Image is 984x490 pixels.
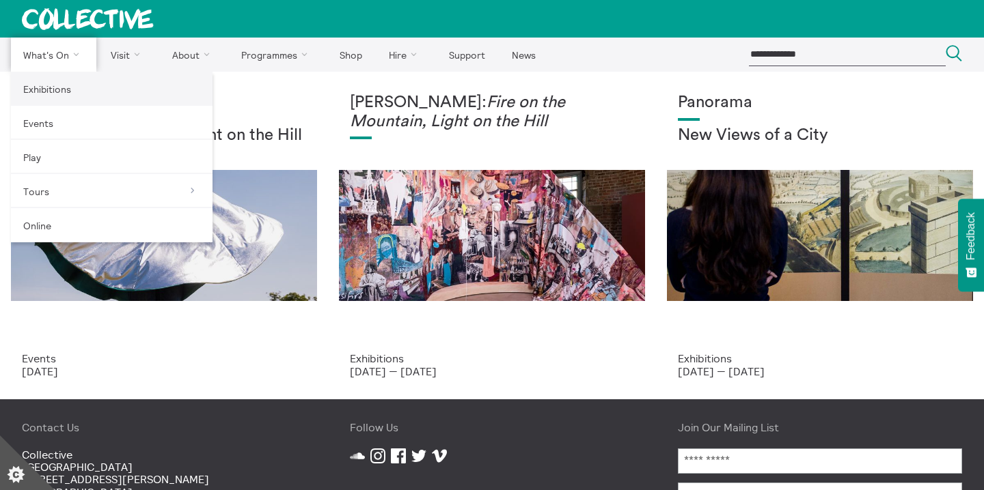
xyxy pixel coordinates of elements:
[678,421,962,433] h4: Join Our Mailing List
[350,352,634,364] p: Exhibitions
[327,38,374,72] a: Shop
[678,93,962,113] h1: Panorama
[160,38,227,72] a: About
[500,38,547,72] a: News
[22,352,306,364] p: Events
[230,38,325,72] a: Programmes
[328,72,656,399] a: Photo: Eoin Carey [PERSON_NAME]:Fire on the Mountain, Light on the Hill Exhibitions [DATE] — [DATE]
[11,208,213,242] a: Online
[350,94,565,130] em: Fire on the Mountain, Light on the Hill
[350,421,634,433] h4: Follow Us
[99,38,158,72] a: Visit
[965,212,977,260] span: Feedback
[678,126,962,145] h2: New Views of a City
[958,199,984,291] button: Feedback - Show survey
[350,93,634,131] h1: [PERSON_NAME]:
[377,38,435,72] a: Hire
[11,38,96,72] a: What's On
[678,352,962,364] p: Exhibitions
[11,106,213,140] a: Events
[656,72,984,399] a: Collective Panorama June 2025 small file 8 Panorama New Views of a City Exhibitions [DATE] — [DATE]
[350,365,634,377] p: [DATE] — [DATE]
[11,140,213,174] a: Play
[437,38,497,72] a: Support
[11,174,213,208] a: Tours
[22,421,306,433] h4: Contact Us
[11,72,213,106] a: Exhibitions
[678,365,962,377] p: [DATE] — [DATE]
[22,365,306,377] p: [DATE]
